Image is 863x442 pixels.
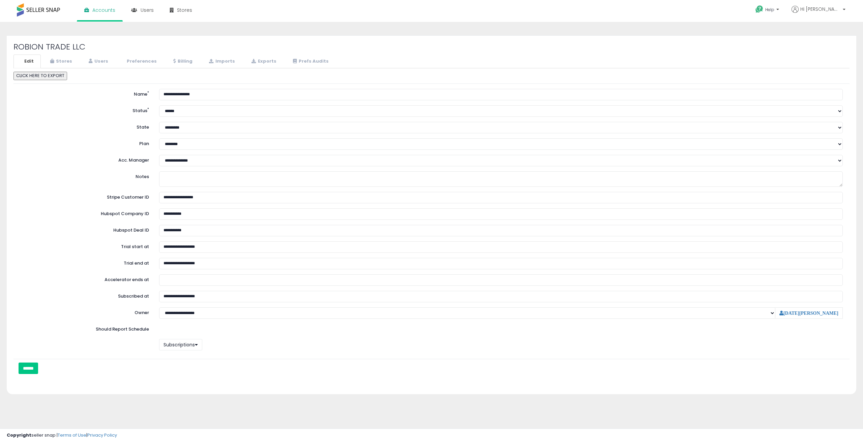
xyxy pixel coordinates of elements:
label: Name [15,89,154,98]
a: Privacy Policy [87,432,117,438]
div: seller snap | | [7,432,117,439]
a: Hi [PERSON_NAME] [792,6,845,21]
a: [DATE][PERSON_NAME] [779,311,838,315]
a: Stores [41,55,79,68]
a: Prefs Audits [284,55,336,68]
label: Notes [15,171,154,180]
a: Billing [165,55,200,68]
a: Imports [200,55,242,68]
span: Stores [177,7,192,13]
label: Plan [15,138,154,147]
label: State [15,122,154,131]
label: Trial start at [15,241,154,250]
label: Hubspot Deal ID [15,225,154,234]
button: Subscriptions [159,339,202,350]
label: Should Report Schedule [96,326,149,333]
label: Acc. Manager [15,155,154,164]
a: Users [80,55,115,68]
span: Help [765,7,774,12]
label: Trial end at [15,258,154,267]
label: Accelerator ends at [15,274,154,283]
label: Hubspot Company ID [15,208,154,217]
label: Stripe Customer ID [15,192,154,201]
a: Terms of Use [58,432,86,438]
h2: ROBION TRADE LLC [13,42,850,51]
label: Subscribed at [15,291,154,300]
button: CLICK HERE TO EXPORT [13,72,67,80]
label: Owner [135,310,149,316]
span: Users [141,7,154,13]
strong: Copyright [7,432,31,438]
a: Edit [13,55,41,68]
i: Get Help [755,5,764,13]
span: Hi [PERSON_NAME] [800,6,841,12]
a: Preferences [116,55,164,68]
a: Exports [243,55,284,68]
span: Accounts [92,7,115,13]
label: Status [15,105,154,114]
